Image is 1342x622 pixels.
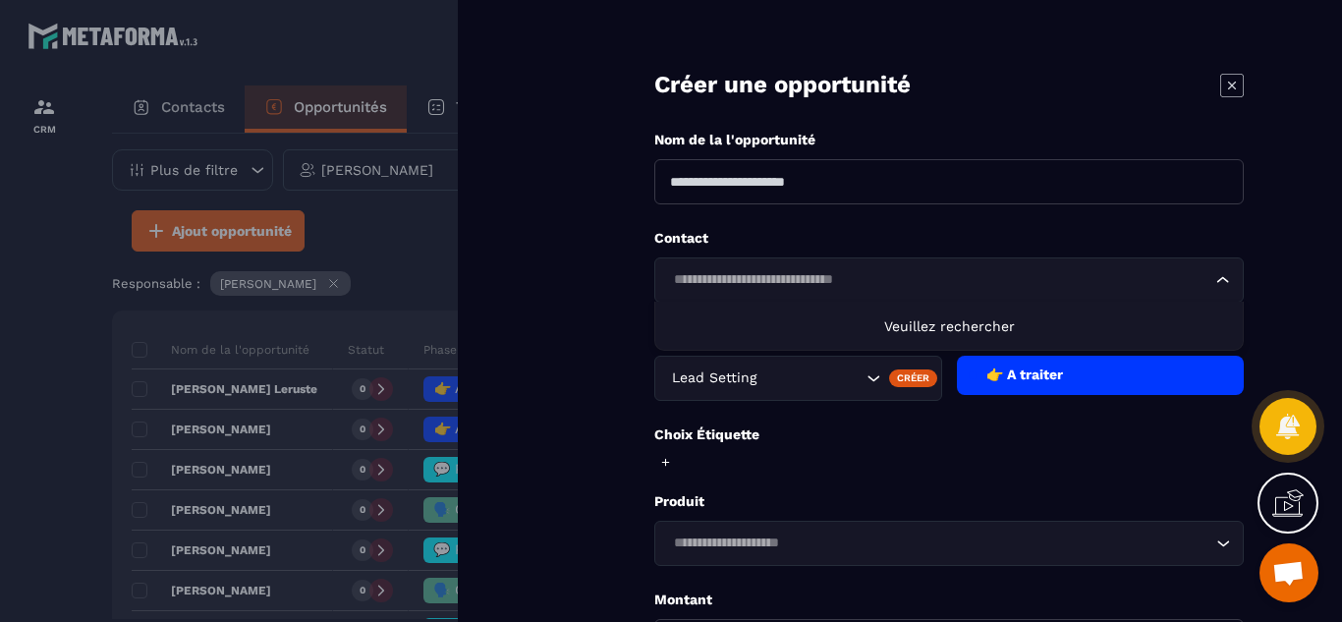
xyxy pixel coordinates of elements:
[760,368,862,389] input: Search for option
[889,369,937,387] div: Créer
[884,318,1015,334] span: Veuillez rechercher
[654,591,1244,609] p: Montant
[667,368,760,389] span: Lead Setting
[667,533,1211,554] input: Search for option
[654,425,1244,444] p: Choix Étiquette
[654,69,911,101] p: Créer une opportunité
[654,356,942,401] div: Search for option
[654,257,1244,303] div: Search for option
[1259,543,1318,602] div: Ouvrir le chat
[654,229,1244,248] p: Contact
[654,492,1244,511] p: Produit
[654,131,1244,149] p: Nom de la l'opportunité
[667,269,1211,291] input: Search for option
[654,521,1244,566] div: Search for option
